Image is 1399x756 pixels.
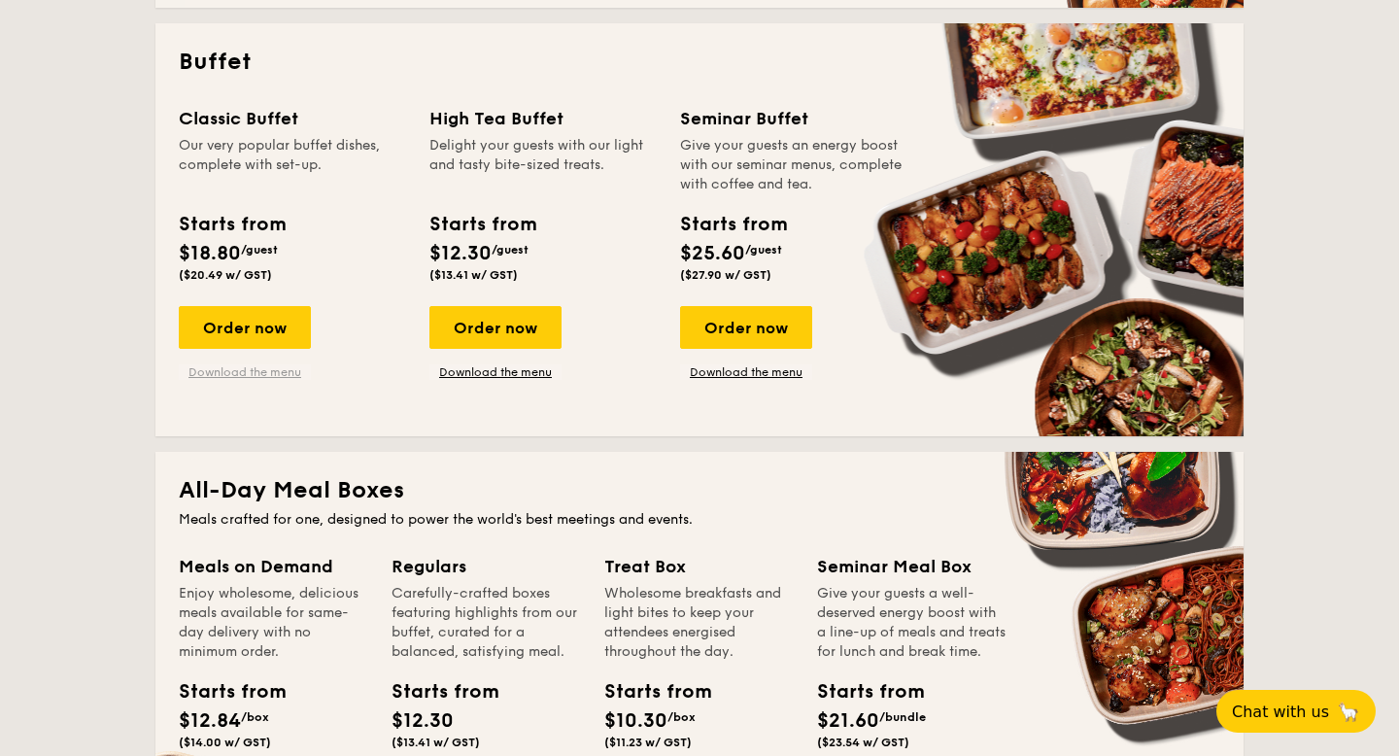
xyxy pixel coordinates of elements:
span: ($20.49 w/ GST) [179,268,272,282]
span: 🦙 [1337,701,1360,723]
span: $12.84 [179,709,241,733]
div: Treat Box [604,553,794,580]
div: Starts from [392,677,479,706]
span: /bundle [879,710,926,724]
span: $25.60 [680,242,745,265]
span: Chat with us [1232,703,1329,721]
div: Delight your guests with our light and tasty bite-sized treats. [429,136,657,194]
div: Starts from [429,210,535,239]
span: ($11.23 w/ GST) [604,736,692,749]
div: Seminar Meal Box [817,553,1007,580]
a: Download the menu [429,364,562,380]
div: Give your guests an energy boost with our seminar menus, complete with coffee and tea. [680,136,907,194]
div: Meals crafted for one, designed to power the world's best meetings and events. [179,510,1220,530]
span: ($23.54 w/ GST) [817,736,909,749]
span: /guest [745,243,782,257]
div: Starts from [680,210,786,239]
span: $12.30 [429,242,492,265]
h2: Buffet [179,47,1220,78]
div: Our very popular buffet dishes, complete with set-up. [179,136,406,194]
button: Chat with us🦙 [1216,690,1376,733]
div: Starts from [817,677,904,706]
span: /guest [241,243,278,257]
span: $21.60 [817,709,879,733]
div: Meals on Demand [179,553,368,580]
div: Order now [680,306,812,349]
div: Carefully-crafted boxes featuring highlights from our buffet, curated for a balanced, satisfying ... [392,584,581,662]
div: Seminar Buffet [680,105,907,132]
span: ($14.00 w/ GST) [179,736,271,749]
span: /guest [492,243,529,257]
div: Starts from [179,210,285,239]
div: Starts from [604,677,692,706]
span: $10.30 [604,709,667,733]
span: $18.80 [179,242,241,265]
div: Regulars [392,553,581,580]
div: Wholesome breakfasts and light bites to keep your attendees energised throughout the day. [604,584,794,662]
div: Order now [179,306,311,349]
div: Give your guests a well-deserved energy boost with a line-up of meals and treats for lunch and br... [817,584,1007,662]
a: Download the menu [680,364,812,380]
span: ($13.41 w/ GST) [429,268,518,282]
h2: All-Day Meal Boxes [179,475,1220,506]
span: /box [241,710,269,724]
span: $12.30 [392,709,454,733]
span: /box [667,710,696,724]
span: ($27.90 w/ GST) [680,268,771,282]
div: Enjoy wholesome, delicious meals available for same-day delivery with no minimum order. [179,584,368,662]
div: Classic Buffet [179,105,406,132]
div: High Tea Buffet [429,105,657,132]
a: Download the menu [179,364,311,380]
span: ($13.41 w/ GST) [392,736,480,749]
div: Starts from [179,677,266,706]
div: Order now [429,306,562,349]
